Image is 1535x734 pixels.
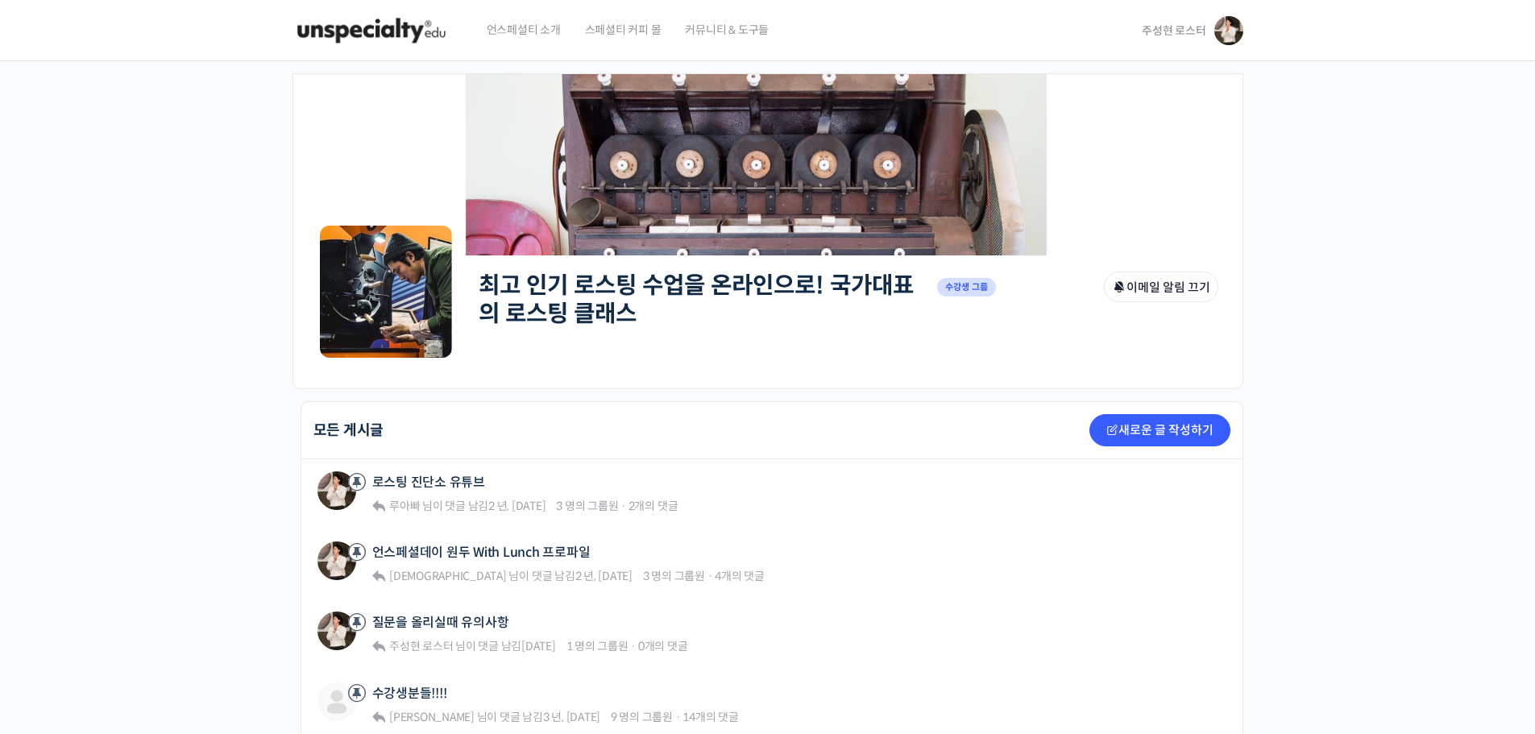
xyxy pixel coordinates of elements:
[313,423,384,437] h2: 모든 게시글
[479,271,914,328] a: 최고 인기 로스팅 수업을 온라인으로! 국가대표의 로스팅 클래스
[682,710,738,724] span: 14개의 댓글
[620,499,626,513] span: ·
[387,710,475,724] a: [PERSON_NAME]
[937,278,997,297] span: 수강생 그룹
[387,639,556,653] span: 님이 댓글 남김
[643,569,705,583] span: 3 명의 그룹원
[389,639,453,653] span: 주성현 로스터
[372,475,485,490] a: 로스팅 진단소 유튜브
[317,223,454,360] img: Group logo of 최고 인기 로스팅 수업을 온라인으로! 국가대표의 로스팅 클래스
[488,499,546,513] a: 2 년, [DATE]
[543,710,600,724] a: 3 년, [DATE]
[389,569,507,583] span: [DEMOGRAPHIC_DATA]
[387,499,420,513] a: 루아빠
[575,569,633,583] a: 2 년, [DATE]
[1104,272,1218,302] button: 이메일 알림 끄기
[707,569,713,583] span: ·
[389,499,420,513] span: 루아빠
[630,639,636,653] span: ·
[1089,414,1230,446] a: 새로운 글 작성하기
[566,639,629,653] span: 1 명의 그룹원
[521,639,556,653] a: [DATE]
[715,569,765,583] span: 4개의 댓글
[629,499,678,513] span: 2개의 댓글
[387,569,506,583] a: [DEMOGRAPHIC_DATA]
[387,569,633,583] span: 님이 댓글 남김
[389,710,475,724] span: [PERSON_NAME]
[372,615,509,630] a: 질문을 올리실때 유의사항
[372,686,447,701] a: 수강생분들!!!!
[556,499,618,513] span: 3 명의 그룹원
[638,639,688,653] span: 0개의 댓글
[387,710,600,724] span: 님이 댓글 남김
[387,499,546,513] span: 님이 댓글 남김
[611,710,673,724] span: 9 명의 그룹원
[1142,23,1205,38] span: 주성현 로스터
[675,710,681,724] span: ·
[372,545,591,560] a: 언스페셜데이 원두 With Lunch 프로파일
[387,639,453,653] a: 주성현 로스터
